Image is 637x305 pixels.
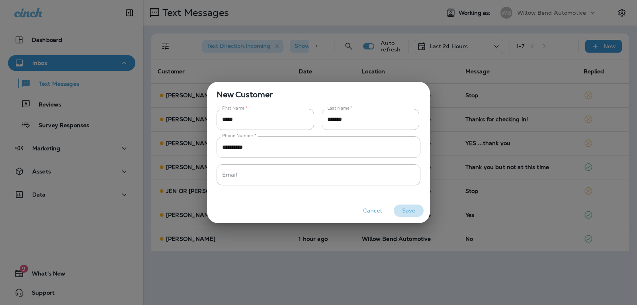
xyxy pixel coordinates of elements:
[207,82,430,101] span: New Customer
[327,105,352,111] label: Last Name
[358,205,387,217] button: Cancel
[222,105,248,111] label: First Name
[394,205,424,217] button: Save
[222,133,256,139] label: Phone Number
